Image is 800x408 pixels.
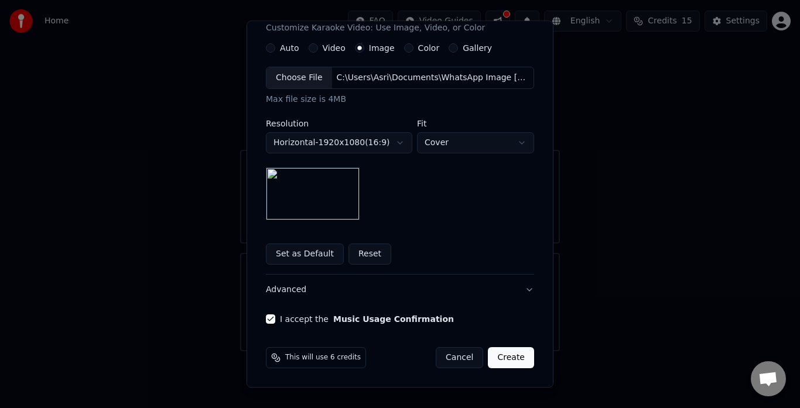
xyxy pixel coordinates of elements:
label: Gallery [463,44,492,53]
label: Video [323,44,346,53]
div: VideoCustomize Karaoke Video: Use Image, Video, or Color [266,44,534,275]
label: Resolution [266,120,412,128]
div: Choose File [266,68,332,89]
label: I accept the [280,316,454,324]
div: C:\Users\Asri\Documents\WhatsApp Image [DATE] at 22.23.49_253c5f38.jpg [332,73,531,84]
p: Customize Karaoke Video: Use Image, Video, or Color [266,23,485,35]
div: Max file size is 4MB [266,94,534,106]
button: I accept the [333,316,454,324]
button: Advanced [266,275,534,306]
button: Cancel [436,348,483,369]
div: Video [266,6,485,35]
label: Fit [417,120,534,128]
label: Auto [280,44,299,53]
label: Image [369,44,395,53]
button: Reset [348,244,391,265]
label: Color [418,44,440,53]
span: This will use 6 credits [285,354,361,363]
button: Create [488,348,534,369]
button: Set as Default [266,244,344,265]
